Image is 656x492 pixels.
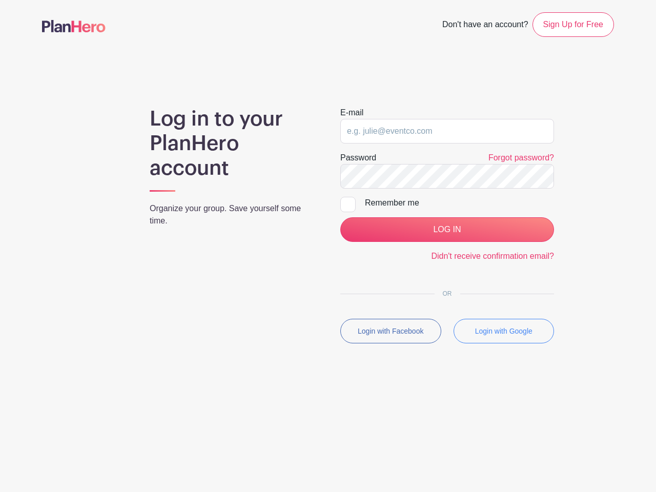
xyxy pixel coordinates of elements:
h1: Log in to your PlanHero account [150,107,316,180]
small: Login with Facebook [358,327,423,335]
div: Remember me [365,197,554,209]
span: OR [435,290,460,297]
span: Don't have an account? [442,14,528,37]
a: Sign Up for Free [532,12,614,37]
button: Login with Facebook [340,319,441,343]
button: Login with Google [454,319,555,343]
p: Organize your group. Save yourself some time. [150,202,316,227]
img: logo-507f7623f17ff9eddc593b1ce0a138ce2505c220e1c5a4e2b4648c50719b7d32.svg [42,20,106,32]
label: E-mail [340,107,363,119]
input: LOG IN [340,217,554,242]
a: Forgot password? [488,153,554,162]
small: Login with Google [475,327,532,335]
label: Password [340,152,376,164]
input: e.g. julie@eventco.com [340,119,554,143]
a: Didn't receive confirmation email? [431,252,554,260]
